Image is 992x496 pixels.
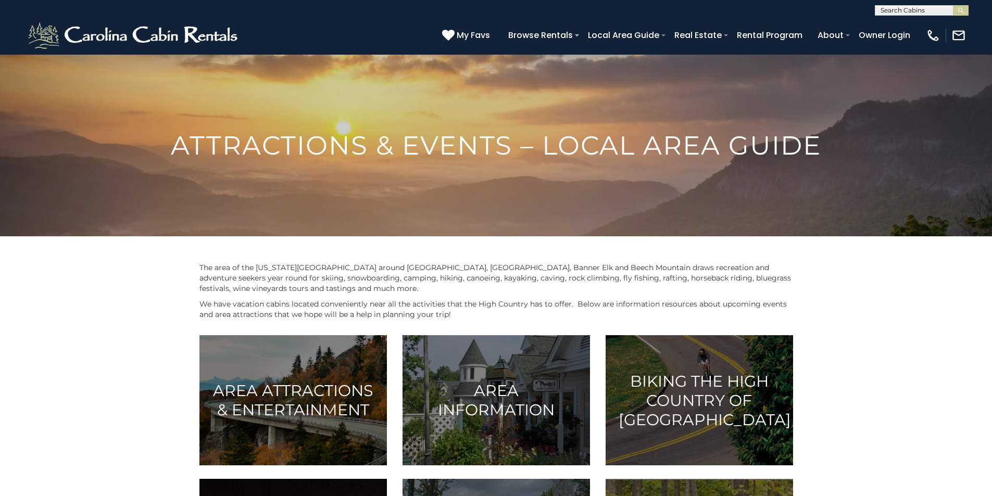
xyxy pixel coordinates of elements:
[853,26,915,44] a: Owner Login
[403,335,590,465] a: Area Information
[442,29,493,42] a: My Favs
[199,262,793,294] p: The area of the [US_STATE][GEOGRAPHIC_DATA] around [GEOGRAPHIC_DATA], [GEOGRAPHIC_DATA], Banner E...
[812,26,849,44] a: About
[416,381,577,419] h3: Area Information
[619,372,780,429] h3: Biking the High Country of [GEOGRAPHIC_DATA]
[503,26,578,44] a: Browse Rentals
[583,26,664,44] a: Local Area Guide
[199,299,793,320] p: We have vacation cabins located conveniently near all the activities that the High Country has to...
[457,29,490,42] span: My Favs
[199,335,387,465] a: Area Attractions & Entertainment
[26,20,242,51] img: White-1-2.png
[951,28,966,43] img: mail-regular-white.png
[732,26,808,44] a: Rental Program
[212,381,374,419] h3: Area Attractions & Entertainment
[606,335,793,465] a: Biking the High Country of [GEOGRAPHIC_DATA]
[926,28,940,43] img: phone-regular-white.png
[669,26,727,44] a: Real Estate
